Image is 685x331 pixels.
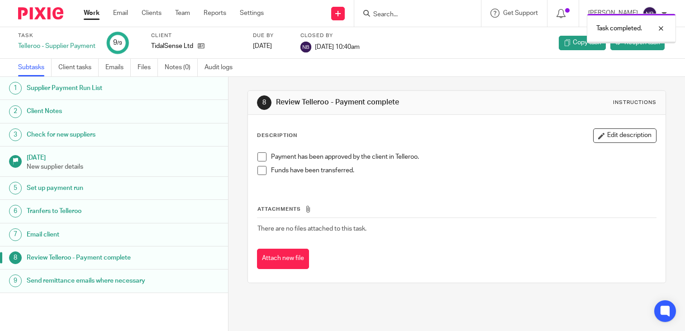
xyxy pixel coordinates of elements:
a: Client tasks [58,59,99,76]
button: Edit description [593,128,656,143]
a: Notes (0) [165,59,198,76]
span: There are no files attached to this task. [257,226,366,232]
div: 8 [257,95,271,110]
div: 1 [9,82,22,95]
div: 3 [9,128,22,141]
div: 9 [9,274,22,287]
p: New supplier details [27,162,219,171]
a: Team [175,9,190,18]
p: Payment has been approved by the client in Telleroo. [271,152,656,161]
div: Instructions [613,99,656,106]
p: Description [257,132,297,139]
div: 6 [9,205,22,218]
img: svg%3E [642,6,657,21]
label: Client [151,32,242,39]
h1: Review Telleroo - Payment complete [27,251,155,265]
p: TidalSense Ltd [151,42,193,51]
a: Reports [204,9,226,18]
img: svg%3E [300,42,311,52]
img: Pixie [18,7,63,19]
a: Email [113,9,128,18]
div: 8 [9,251,22,264]
div: 7 [9,228,22,241]
small: /9 [117,41,122,46]
label: Due by [253,32,289,39]
h1: Client Notes [27,104,155,118]
h1: Supplier Payment Run List [27,81,155,95]
a: Clients [142,9,162,18]
p: Funds have been transferred. [271,166,656,175]
div: 2 [9,105,22,118]
button: Attach new file [257,249,309,269]
a: Work [84,9,100,18]
label: Closed by [300,32,360,39]
h1: Check for new suppliers [27,128,155,142]
label: Task [18,32,95,39]
h1: Set up payment run [27,181,155,195]
h1: Tranfers to Telleroo [27,204,155,218]
h1: Send remittance emails where necessary [27,274,155,288]
h1: Email client [27,228,155,241]
span: Attachments [257,207,301,212]
span: [DATE] 10:40am [315,43,360,50]
h1: Review Telleroo - Payment complete [276,98,476,107]
p: Task completed. [596,24,642,33]
a: Settings [240,9,264,18]
div: [DATE] [253,42,289,51]
div: Telleroo - Supplier Payment [18,42,95,51]
h1: [DATE] [27,151,219,162]
a: Files [138,59,158,76]
a: Emails [105,59,131,76]
a: Subtasks [18,59,52,76]
div: 9 [113,38,122,48]
div: 5 [9,182,22,194]
a: Audit logs [205,59,239,76]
